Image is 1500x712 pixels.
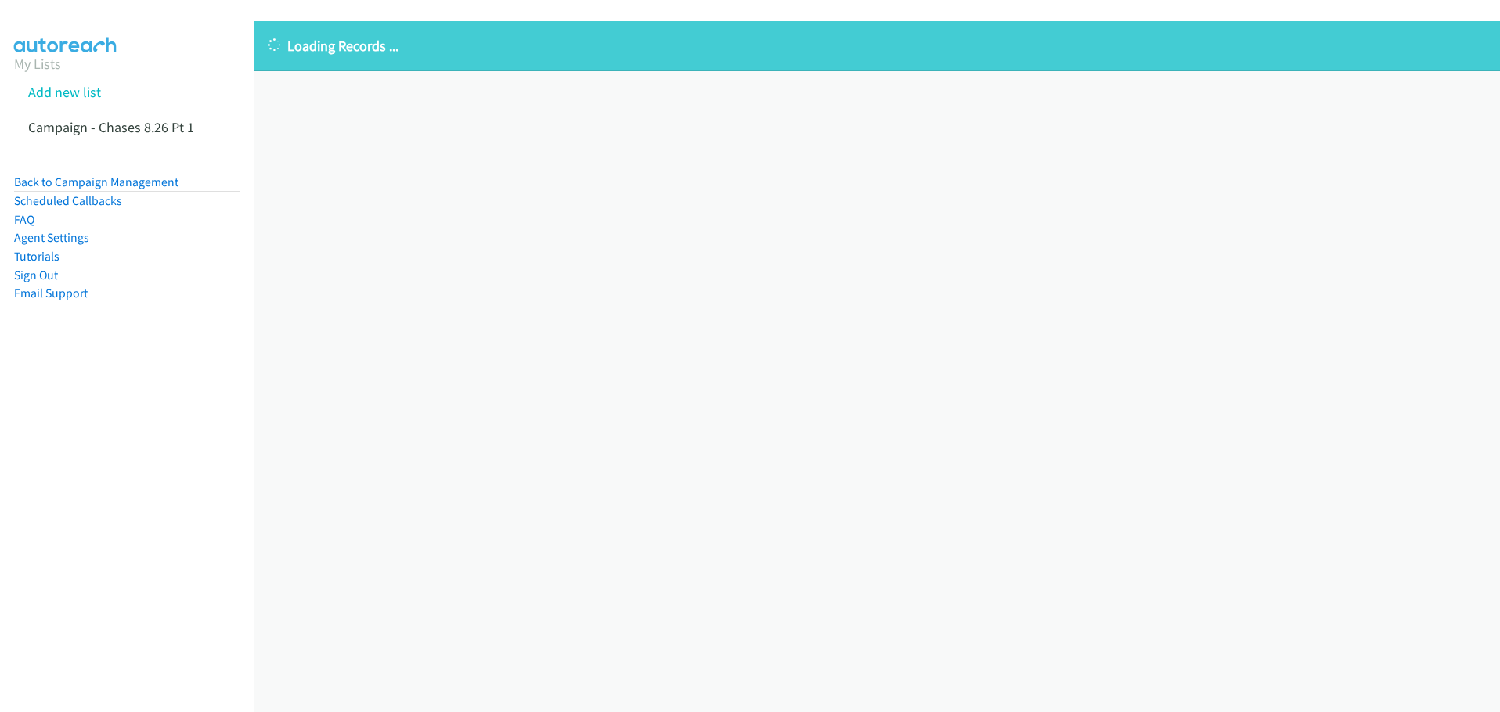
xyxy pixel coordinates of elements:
[14,174,178,189] a: Back to Campaign Management
[14,212,34,227] a: FAQ
[14,249,59,264] a: Tutorials
[14,193,122,208] a: Scheduled Callbacks
[14,268,58,282] a: Sign Out
[28,83,101,101] a: Add new list
[268,35,1486,56] p: Loading Records ...
[14,286,88,300] a: Email Support
[14,230,89,245] a: Agent Settings
[28,118,194,136] a: Campaign - Chases 8.26 Pt 1
[14,55,61,73] a: My Lists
